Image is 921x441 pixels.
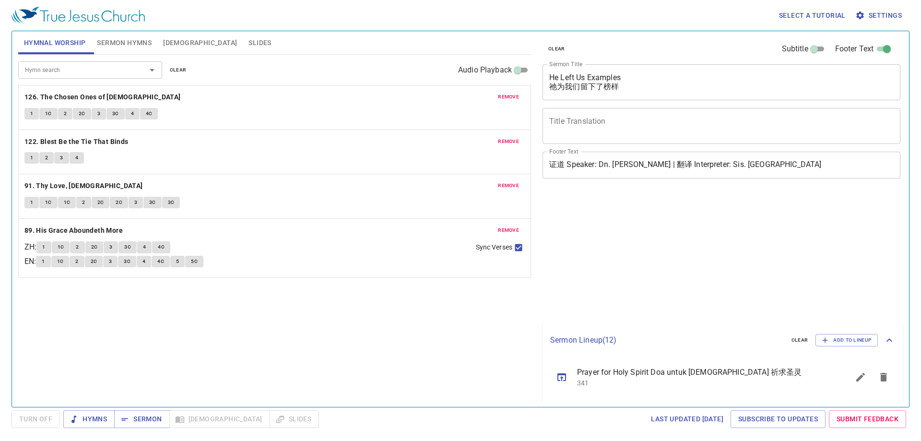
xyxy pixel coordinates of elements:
[131,109,134,118] span: 4
[152,256,170,267] button: 4C
[24,197,39,208] button: 1
[162,197,180,208] button: 3C
[92,197,110,208] button: 2C
[829,410,906,428] a: Submit Feedback
[79,109,85,118] span: 2C
[60,154,63,162] span: 3
[92,108,106,119] button: 3
[498,137,519,146] span: remove
[82,198,85,207] span: 2
[791,336,808,345] span: clear
[458,64,512,76] span: Audio Playback
[63,410,115,428] button: Hymns
[543,324,903,356] div: Sermon Lineup(12)clearAdd to Lineup
[51,256,70,267] button: 1C
[76,197,91,208] button: 2
[24,180,143,192] b: 91. Thy Love, [DEMOGRAPHIC_DATA]
[24,152,39,164] button: 1
[24,91,182,103] button: 126. The Chosen Ones of [DEMOGRAPHIC_DATA]
[837,413,898,425] span: Submit Feedback
[492,91,525,103] button: remove
[103,256,118,267] button: 3
[24,136,129,148] b: 122. Blest Be the Tie That Binds
[158,243,165,251] span: 4C
[106,108,125,119] button: 3C
[125,108,140,119] button: 4
[822,336,872,345] span: Add to Lineup
[168,198,175,207] span: 3C
[114,410,169,428] button: Sermon
[163,37,237,49] span: [DEMOGRAPHIC_DATA]
[498,226,519,235] span: remove
[76,243,79,251] span: 2
[70,241,84,253] button: 2
[36,241,51,253] button: 1
[539,189,830,321] iframe: from-child
[577,402,826,413] span: 洗脚礼 [PERSON_NAME] Sacrament of Foot Washing
[146,109,153,118] span: 4C
[122,413,162,425] span: Sermon
[54,152,69,164] button: 3
[124,243,131,251] span: 3C
[45,198,52,207] span: 1C
[36,256,50,267] button: 1
[815,334,878,346] button: Add to Lineup
[492,180,525,191] button: remove
[145,63,159,77] button: Open
[731,410,826,428] a: Subscribe to Updates
[170,66,187,74] span: clear
[157,257,164,266] span: 4C
[24,180,144,192] button: 91. Thy Love, [DEMOGRAPHIC_DATA]
[176,257,179,266] span: 5
[110,197,128,208] button: 2C
[137,241,152,253] button: 4
[118,241,137,253] button: 3C
[492,225,525,236] button: remove
[782,43,808,55] span: Subtitle
[58,108,72,119] button: 2
[786,334,814,346] button: clear
[58,197,76,208] button: 1C
[857,10,902,22] span: Settings
[24,225,123,237] b: 89. His Grace Aboundeth More
[70,256,84,267] button: 2
[142,257,145,266] span: 4
[24,37,86,49] span: Hymnal Worship
[97,37,152,49] span: Sermon Hymns
[70,152,84,164] button: 4
[143,243,146,251] span: 4
[24,108,39,119] button: 1
[57,257,64,266] span: 1C
[45,154,48,162] span: 2
[549,73,894,91] textarea: He Left Us Examples 祂为我们留下了榜样
[24,136,130,148] button: 122. Blest Be the Tie That Binds
[134,198,137,207] span: 3
[42,257,45,266] span: 1
[85,256,103,267] button: 2C
[170,256,185,267] button: 5
[97,198,104,207] span: 2C
[97,109,100,118] span: 3
[73,108,91,119] button: 2C
[191,257,198,266] span: 5C
[64,198,71,207] span: 1C
[85,241,104,253] button: 2C
[137,256,151,267] button: 4
[24,256,36,267] p: EN :
[112,109,119,118] span: 3C
[109,257,112,266] span: 3
[185,256,203,267] button: 5C
[853,7,906,24] button: Settings
[58,243,64,251] span: 1C
[42,243,45,251] span: 1
[39,108,58,119] button: 1C
[30,154,33,162] span: 1
[149,198,156,207] span: 3C
[498,181,519,190] span: remove
[91,243,98,251] span: 2C
[577,378,826,388] p: 341
[647,410,727,428] a: Last updated [DATE]
[24,91,181,103] b: 126. The Chosen Ones of [DEMOGRAPHIC_DATA]
[492,136,525,147] button: remove
[75,257,78,266] span: 2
